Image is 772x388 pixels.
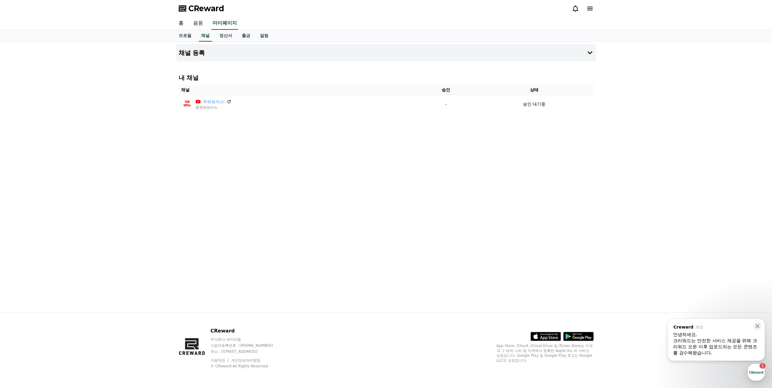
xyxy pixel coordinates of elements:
[179,4,224,13] a: CReward
[475,84,593,96] th: 상태
[188,17,208,30] a: 음원
[188,4,224,13] span: CReward
[211,349,285,354] p: 주소 : [STREET_ADDRESS]
[174,17,188,30] a: 홈
[179,73,594,82] h4: 내 채널
[417,84,475,96] th: 승인
[255,30,273,42] a: 알림
[196,105,231,110] p: @우파보이스
[179,84,417,96] th: 채널
[203,99,224,105] a: 우파보이스
[523,101,545,107] p: 승인 대기중
[237,30,255,42] a: 출금
[211,327,285,335] p: CReward
[211,364,285,369] p: © CReward All Rights Reserved.
[211,337,285,342] p: 주식회사 와이피랩
[176,44,596,61] button: 채널 등록
[174,30,196,42] a: 프로필
[214,30,237,42] a: 정산서
[420,101,472,107] p: -
[231,358,260,363] a: 개인정보처리방침
[179,49,205,56] h4: 채널 등록
[211,343,285,348] p: 사업자등록번호 : [PHONE_NUMBER]
[199,30,212,42] a: 채널
[211,17,238,30] a: 마이페이지
[181,98,193,110] img: 우파보이스
[497,343,594,363] p: App Store, iCloud, iCloud Drive 및 iTunes Store는 미국과 그 밖의 나라 및 지역에서 등록된 Apple Inc.의 서비스 상표입니다. Goo...
[211,358,230,363] a: 이용약관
